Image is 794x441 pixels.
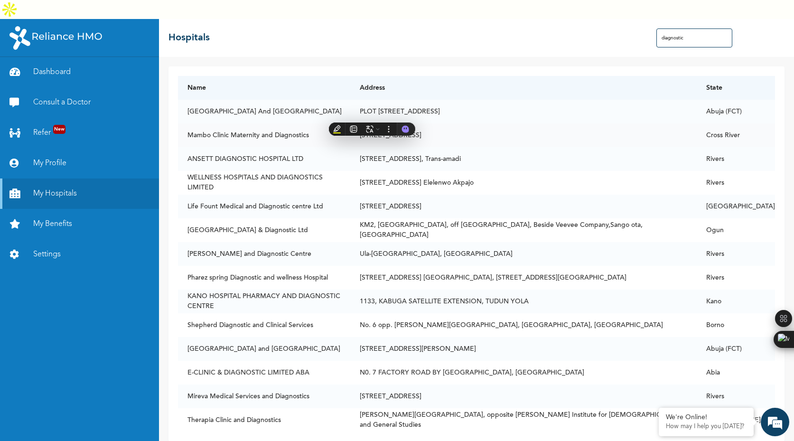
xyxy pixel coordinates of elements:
[350,337,697,361] td: [STREET_ADDRESS][PERSON_NAME]
[697,337,775,361] td: Abuja (FCT)
[697,147,775,171] td: Rivers
[697,242,775,266] td: Rivers
[697,100,775,123] td: Abuja (FCT)
[350,408,697,432] td: [PERSON_NAME][GEOGRAPHIC_DATA], opposite [PERSON_NAME] Institute for [DEMOGRAPHIC_DATA], and Gene...
[697,313,775,337] td: Borno
[178,171,350,195] td: WELLNESS HOSPITALS AND DIAGNOSTICS LIMITED
[350,76,697,100] th: Address
[55,134,131,230] span: We're online!
[178,100,350,123] td: [GEOGRAPHIC_DATA] And [GEOGRAPHIC_DATA]
[350,290,697,313] td: 1133, KABUGA SATELLITE EXTENSION, TUDUN YOLA
[350,313,697,337] td: No. 6 opp. [PERSON_NAME][GEOGRAPHIC_DATA], [GEOGRAPHIC_DATA], [GEOGRAPHIC_DATA]
[178,290,350,313] td: KANO HOSPITAL PHARMACY AND DIAGNOSTIC CENTRE
[666,413,747,422] div: We're Online!
[178,408,350,432] td: Therapia Clinic and Diagnostics
[666,423,747,431] p: How may I help you today?
[697,290,775,313] td: Kano
[697,266,775,290] td: Rivers
[178,147,350,171] td: ANSETT DIAGNOSTIC HOSPITAL LTD
[178,76,350,100] th: Name
[178,313,350,337] td: Shepherd Diagnostic and Clinical Services
[697,385,775,408] td: Rivers
[178,385,350,408] td: Mireva Medical Services and Diagnostics
[5,289,181,322] textarea: Type your message and hit 'Enter'
[697,123,775,147] td: Cross River
[178,361,350,385] td: E-CLINIC & DIAGNOSTIC LIMITED ABA
[350,195,697,218] td: [STREET_ADDRESS]
[168,31,210,45] h2: Hospitals
[697,76,775,100] th: State
[156,5,178,28] div: Minimize live chat window
[18,47,38,71] img: d_794563401_company_1708531726252_794563401
[697,195,775,218] td: [GEOGRAPHIC_DATA]
[350,147,697,171] td: [STREET_ADDRESS], Trans-amadi
[350,171,697,195] td: [STREET_ADDRESS] Elelenwo Akpajo
[93,322,181,351] div: FAQs
[178,218,350,242] td: [GEOGRAPHIC_DATA] & Diagnostic Ltd
[697,218,775,242] td: Ogun
[350,266,697,290] td: [STREET_ADDRESS] [GEOGRAPHIC_DATA], [STREET_ADDRESS][GEOGRAPHIC_DATA]
[178,266,350,290] td: Pharez spring Diagnostic and wellness Hospital
[178,123,350,147] td: Mambo Clinic Maternity and Diagnostics
[697,171,775,195] td: Rivers
[178,195,350,218] td: Life Fount Medical and Diagnostic centre Ltd
[350,385,697,408] td: [STREET_ADDRESS]
[697,361,775,385] td: Abia
[350,218,697,242] td: KM2, [GEOGRAPHIC_DATA], off [GEOGRAPHIC_DATA], Beside Veevee Company,Sango ota, [GEOGRAPHIC_DATA]
[53,125,65,134] span: New
[9,26,102,50] img: RelianceHMO's Logo
[350,100,697,123] td: PLOT [STREET_ADDRESS]
[350,361,697,385] td: N0. 7 FACTORY ROAD BY [GEOGRAPHIC_DATA], [GEOGRAPHIC_DATA]
[656,28,732,47] input: Search Hospitals...
[178,337,350,361] td: [GEOGRAPHIC_DATA] and [GEOGRAPHIC_DATA]
[5,338,93,345] span: Conversation
[178,242,350,266] td: [PERSON_NAME] and Diagnostic Centre
[350,123,697,147] td: [STREET_ADDRESS]
[350,242,697,266] td: Ula-[GEOGRAPHIC_DATA], [GEOGRAPHIC_DATA]
[49,53,159,66] div: Chat with us now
